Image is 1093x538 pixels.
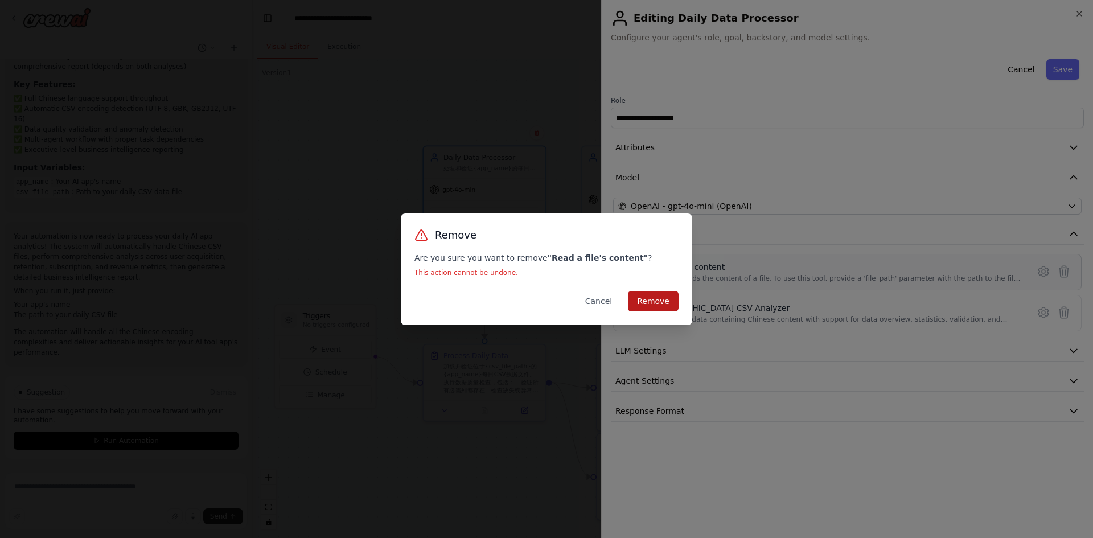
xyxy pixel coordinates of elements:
[628,291,679,311] button: Remove
[548,253,648,262] strong: " Read a file's content "
[435,227,476,243] h3: Remove
[576,291,621,311] button: Cancel
[414,268,679,277] p: This action cannot be undone.
[414,252,679,264] p: Are you sure you want to remove ?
